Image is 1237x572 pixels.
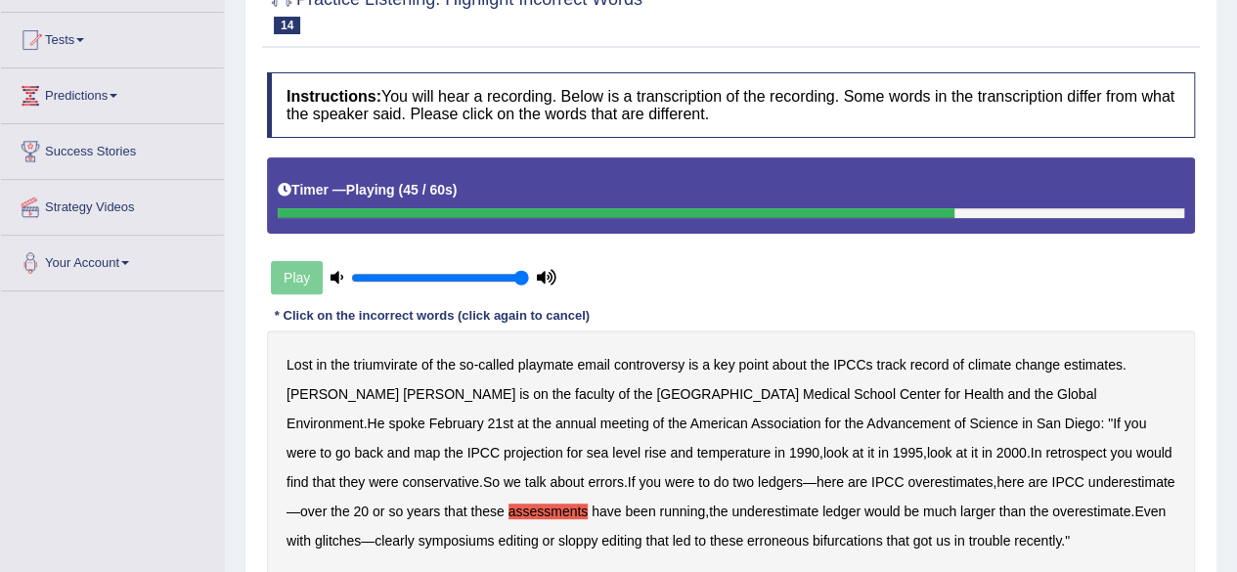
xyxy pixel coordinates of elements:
[618,386,630,402] b: of
[968,357,1011,373] b: climate
[747,533,809,549] b: erroneous
[803,386,850,402] b: Medical
[968,533,1010,549] b: trouble
[335,445,351,461] b: go
[1037,416,1061,431] b: San
[854,386,896,402] b: School
[738,357,768,373] b: point
[287,533,311,549] b: with
[714,474,729,490] b: do
[876,357,906,373] b: track
[1,13,224,62] a: Tests
[453,182,458,198] b: )
[587,445,609,461] b: sea
[402,474,479,490] b: conservative
[625,504,655,519] b: been
[369,474,398,490] b: were
[1088,474,1175,490] b: underestimate
[923,504,956,519] b: much
[555,416,596,431] b: annual
[444,504,466,519] b: that
[913,533,932,549] b: got
[1022,416,1033,431] b: in
[668,416,686,431] b: the
[575,386,614,402] b: faculty
[339,474,365,490] b: they
[478,357,514,373] b: called
[789,445,819,461] b: 1990
[673,533,691,549] b: led
[893,445,923,461] b: 1995
[331,357,349,373] b: the
[316,357,327,373] b: in
[331,504,349,519] b: the
[645,533,668,549] b: that
[822,504,861,519] b: ledger
[300,504,327,519] b: over
[1065,416,1101,431] b: Diego
[864,504,901,519] b: would
[600,416,649,431] b: meeting
[833,357,872,373] b: IPCCs
[909,357,949,373] b: record
[639,474,661,490] b: you
[955,445,967,461] b: at
[287,386,399,402] b: [PERSON_NAME]
[954,416,966,431] b: of
[287,88,381,105] b: Instructions:
[1113,416,1121,431] b: If
[960,504,995,519] b: larger
[373,504,384,519] b: or
[614,357,685,373] b: controversy
[375,533,414,549] b: clearly
[1,68,224,117] a: Predictions
[936,533,950,549] b: us
[1052,504,1130,519] b: overestimate
[714,357,735,373] b: key
[354,445,383,461] b: back
[731,504,818,519] b: underestimate
[508,504,589,519] b: assessments
[588,474,624,490] b: errors
[698,474,710,490] b: to
[320,445,331,461] b: to
[1028,474,1047,490] b: are
[1030,504,1048,519] b: the
[871,474,904,490] b: IPCC
[532,416,551,431] b: the
[688,357,698,373] b: is
[900,386,941,402] b: Center
[971,445,978,461] b: it
[652,416,664,431] b: of
[665,474,694,490] b: were
[287,357,312,373] b: Lost
[387,445,410,461] b: and
[533,386,549,402] b: on
[952,357,964,373] b: of
[813,533,883,549] b: bifurcations
[566,445,582,461] b: for
[429,416,484,431] b: February
[694,533,706,549] b: to
[758,474,803,490] b: ledgers
[866,416,950,431] b: Advancement
[886,533,908,549] b: that
[1,124,224,173] a: Success Stories
[1051,474,1083,490] b: IPCC
[999,504,1026,519] b: than
[811,357,829,373] b: the
[487,416,512,431] b: 21st
[659,504,705,519] b: running
[312,474,334,490] b: that
[690,416,748,431] b: American
[1031,445,1042,461] b: In
[346,182,395,198] b: Playing
[287,416,364,431] b: Environment
[996,474,1024,490] b: here
[1007,386,1030,402] b: and
[1034,386,1052,402] b: the
[1064,357,1123,373] b: estimates
[697,445,771,461] b: temperature
[518,357,574,373] b: playmate
[287,445,316,461] b: were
